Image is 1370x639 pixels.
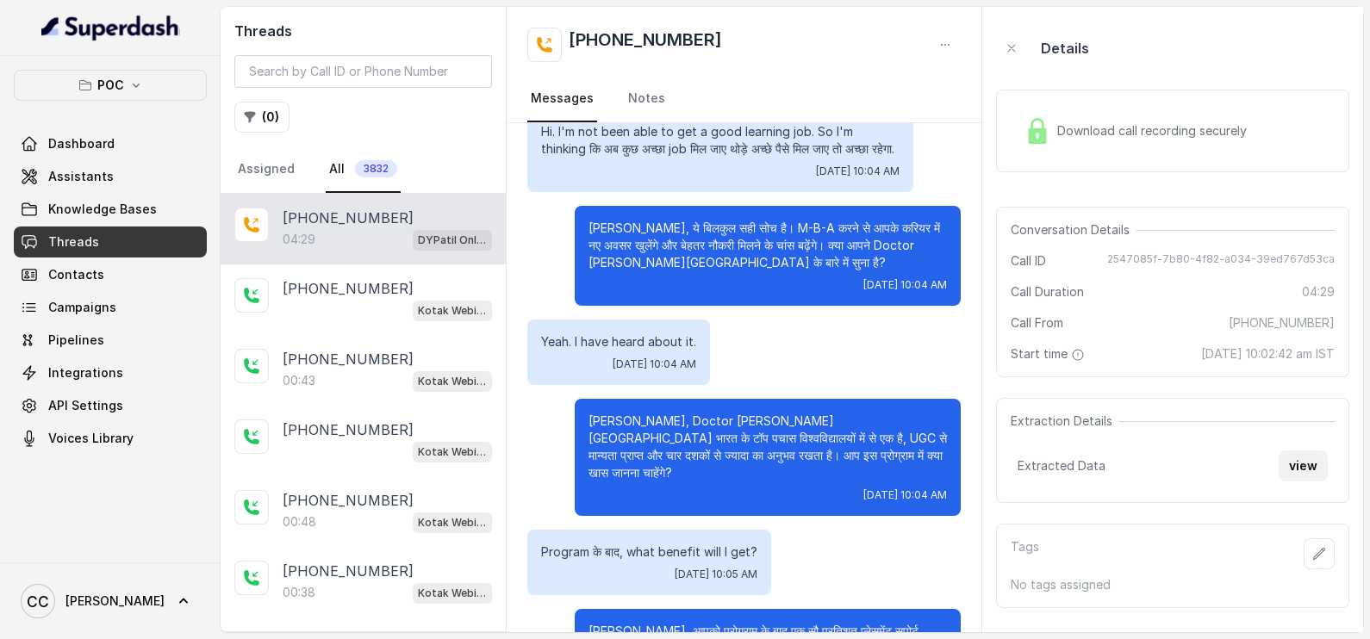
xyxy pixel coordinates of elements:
p: [PHONE_NUMBER] [283,278,414,299]
span: Knowledge Bases [48,201,157,218]
p: No tags assigned [1011,576,1335,593]
nav: Tabs [527,76,962,122]
a: [PERSON_NAME] [14,577,207,625]
p: [PHONE_NUMBER] [283,490,414,511]
span: [DATE] 10:04 AM [816,164,900,178]
p: [PHONE_NUMBER] [283,349,414,369]
a: Notes [625,76,669,122]
span: Pipelines [48,332,104,349]
p: Kotak Webinar Reminder [418,373,487,390]
span: 2547085f-7b80-4f82-a034-39ed767d53ca [1107,252,1335,270]
span: Extraction Details [1011,413,1119,430]
span: Integrations [48,364,123,382]
button: POC [14,70,207,101]
span: [DATE] 10:04 AM [863,488,947,502]
p: 00:43 [283,372,315,389]
span: Download call recording securely [1057,122,1254,140]
a: API Settings [14,390,207,421]
h2: Threads [234,21,492,41]
span: [DATE] 10:05 AM [675,568,757,581]
span: Conversation Details [1011,221,1136,239]
span: API Settings [48,397,123,414]
span: [PHONE_NUMBER] [1229,314,1335,332]
p: [PHONE_NUMBER] [283,561,414,581]
a: Pipelines [14,325,207,356]
a: All3832 [326,146,401,193]
span: Extracted Data [1018,457,1105,475]
span: 3832 [355,160,397,177]
a: Dashboard [14,128,207,159]
span: [DATE] 10:04 AM [613,357,696,371]
input: Search by Call ID or Phone Number [234,55,492,88]
p: Kotak Webinar Reminder [418,585,487,602]
text: CC [27,592,49,611]
a: Integrations [14,357,207,388]
a: Contacts [14,259,207,290]
a: Assigned [234,146,298,193]
span: 04:29 [1302,283,1335,301]
span: Call From [1011,314,1063,332]
a: Threads [14,226,207,257]
p: Kotak Webinar Reminder [418,302,487,319]
p: Hi. I'm not been able to get a good learning job. So I'm thinking कि अब कुछ अच्छा job मिल जाए थोड़... [541,123,900,158]
img: light.svg [41,14,180,41]
span: Voices Library [48,430,134,447]
p: Program के बाद, what benefit will I get? [541,543,757,561]
span: [PERSON_NAME] [65,592,165,610]
nav: Tabs [234,146,492,193]
span: Campaigns [48,299,116,316]
p: Tags [1011,538,1039,569]
p: POC [97,75,124,96]
p: [PERSON_NAME], ये बिलकुल सही सोच है। M-B-A करने से आपके करियर में नए अवसर खुलेंगे और बेहतर नौकरी ... [588,220,947,271]
span: [DATE] 10:02:42 am IST [1201,345,1335,363]
span: Assistants [48,168,114,185]
button: (0) [234,102,290,133]
img: Lock Icon [1024,118,1050,144]
p: DYPatil Online MBA [418,232,487,249]
p: [PERSON_NAME], Doctor [PERSON_NAME][GEOGRAPHIC_DATA] भारत के टॉप पचास विश्वविद्यालयों में से एक ह... [588,413,947,481]
span: Threads [48,233,99,251]
span: Contacts [48,266,104,283]
p: Details [1041,38,1089,59]
p: Kotak Webinar Reminder [418,444,487,461]
a: Assistants [14,161,207,192]
p: [PHONE_NUMBER] [283,419,414,440]
span: Dashboard [48,135,115,152]
p: Yeah. I have heard about it. [541,333,696,351]
p: 00:38 [283,584,315,601]
a: Voices Library [14,423,207,454]
span: [DATE] 10:04 AM [863,278,947,292]
p: [PHONE_NUMBER] [283,208,414,228]
button: view [1279,450,1328,481]
span: Call ID [1011,252,1046,270]
p: 00:48 [283,513,316,530]
h2: [PHONE_NUMBER] [569,28,722,62]
p: 04:29 [283,231,315,248]
a: Messages [527,76,597,122]
span: Start time [1011,345,1088,363]
p: Kotak Webinar Reminder [418,514,487,531]
span: Call Duration [1011,283,1084,301]
a: Knowledge Bases [14,194,207,225]
a: Campaigns [14,292,207,323]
